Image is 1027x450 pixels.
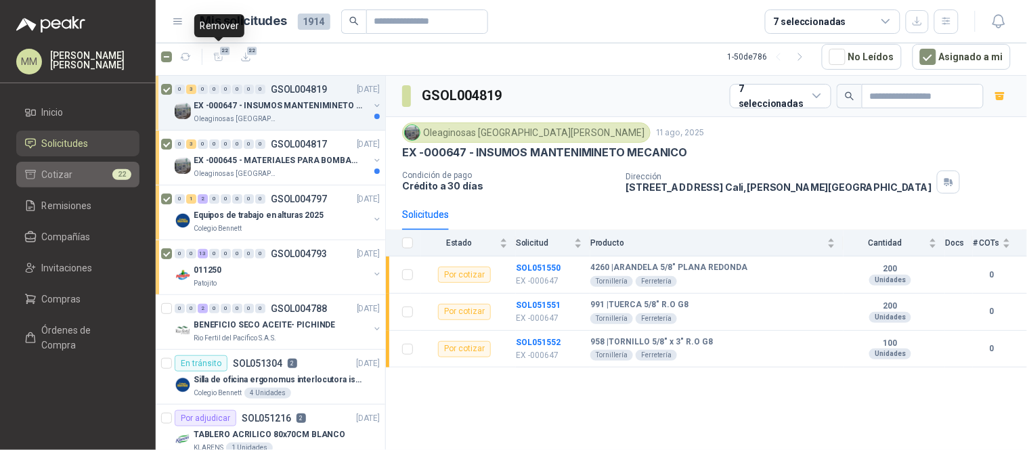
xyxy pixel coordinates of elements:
span: # COTs [973,238,1000,248]
img: Company Logo [175,432,191,448]
span: 22 [112,169,131,180]
p: [DATE] [357,357,380,370]
span: Cantidad [844,238,926,248]
p: Silla de oficina ergonomus interlocutora isósceles azul [194,374,362,386]
th: Estado [421,230,516,256]
img: Company Logo [175,377,191,393]
p: Oleaginosas [GEOGRAPHIC_DATA][PERSON_NAME] [194,114,279,125]
b: 0 [973,342,1011,355]
div: Ferretería [636,313,677,324]
p: GSOL004788 [271,304,327,313]
span: Invitaciones [42,261,93,275]
p: Colegio Bennett [194,223,242,234]
p: Rio Fertil del Pacífico S.A.S. [194,333,276,344]
b: 0 [973,305,1011,318]
div: 0 [232,194,242,204]
th: Cantidad [844,230,945,256]
div: 0 [175,194,185,204]
div: 0 [232,139,242,149]
span: Órdenes de Compra [42,323,127,353]
div: Unidades [869,275,911,286]
a: En tránsitoSOL0513042[DATE] Company LogoSilla de oficina ergonomus interlocutora isósceles azulCo... [156,350,385,405]
div: 0 [255,139,265,149]
div: 0 [175,85,185,94]
p: Dirección [626,172,932,181]
p: EX -000647 [516,275,582,288]
p: EX -000645 - MATERIALES PARA BOMBAS STANDBY PLANTA [194,154,362,167]
img: Company Logo [175,158,191,174]
p: Equipos de trabajo en alturas 2025 [194,209,324,222]
div: 4 Unidades [244,388,291,399]
h1: Mis solicitudes [200,12,287,31]
div: 0 [244,85,254,94]
a: SOL051552 [516,338,561,347]
div: 1 - 50 de 786 [728,46,811,68]
p: Oleaginosas [GEOGRAPHIC_DATA][PERSON_NAME] [194,168,279,179]
div: 3 [186,85,196,94]
div: 2 [198,304,208,313]
p: GSOL004793 [271,249,327,258]
a: Solicitudes [16,131,139,156]
b: 991 | TUERCA 5/8" R.O G8 [590,300,689,311]
p: Condición de pago [402,171,615,180]
button: No Leídos [822,44,902,70]
div: 0 [186,249,196,258]
a: Invitaciones [16,255,139,281]
div: Unidades [869,312,911,323]
p: Colegio Bennett [194,388,242,399]
span: Producto [590,238,825,248]
div: 0 [198,85,208,94]
div: 0 [209,304,219,313]
div: 7 seleccionadas [739,81,807,111]
a: SOL051551 [516,300,561,310]
p: [DATE] [357,138,380,151]
a: Remisiones [16,193,139,219]
span: search [845,91,854,101]
div: 0 [244,304,254,313]
button: 22 [208,46,230,68]
p: [DATE] [357,302,380,315]
p: EX -000647 - INSUMOS MANTENIMINETO MECANICO [194,99,362,112]
div: 1 [186,194,196,204]
th: Solicitud [516,230,590,256]
div: Solicitudes [402,207,449,222]
div: 0 [232,304,242,313]
a: 0 0 13 0 0 0 0 0 GSOL004793[DATE] Company Logo011250Patojito [175,246,383,289]
a: Inicio [16,99,139,125]
span: search [349,16,359,26]
b: SOL051550 [516,263,561,273]
div: Oleaginosas [GEOGRAPHIC_DATA][PERSON_NAME] [402,122,651,143]
img: Company Logo [405,125,420,140]
p: Patojito [194,278,217,289]
div: 0 [221,85,231,94]
span: Compañías [42,229,91,244]
div: Tornillería [590,276,633,287]
b: 200 [844,301,937,312]
div: 0 [244,249,254,258]
th: Producto [590,230,844,256]
a: Compras [16,286,139,312]
span: Compras [42,292,81,307]
p: EX -000647 - INSUMOS MANTENIMINETO MECANICO [402,145,687,160]
div: 0 [255,85,265,94]
div: Por cotizar [438,267,491,283]
div: 0 [244,139,254,149]
p: SOL051216 [242,413,291,423]
div: 0 [221,194,231,204]
img: Company Logo [175,322,191,338]
div: 0 [175,249,185,258]
span: 22 [219,45,232,56]
img: Company Logo [175,212,191,229]
b: 4260 | ARANDELA 5/8" PLANA REDONDA [590,263,747,273]
p: SOL051304 [233,359,282,368]
p: [STREET_ADDRESS] Cali , [PERSON_NAME][GEOGRAPHIC_DATA] [626,181,932,193]
div: Ferretería [636,350,677,361]
div: Unidades [869,348,911,359]
div: Ferretería [636,276,677,287]
div: 0 [175,139,185,149]
p: EX -000647 [516,312,582,325]
div: 3 [186,139,196,149]
a: 0 0 2 0 0 0 0 0 GSOL004788[DATE] Company LogoBENEFICIO SECO ACEITE- PICHINDERio Fertil del Pacífi... [175,300,383,344]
